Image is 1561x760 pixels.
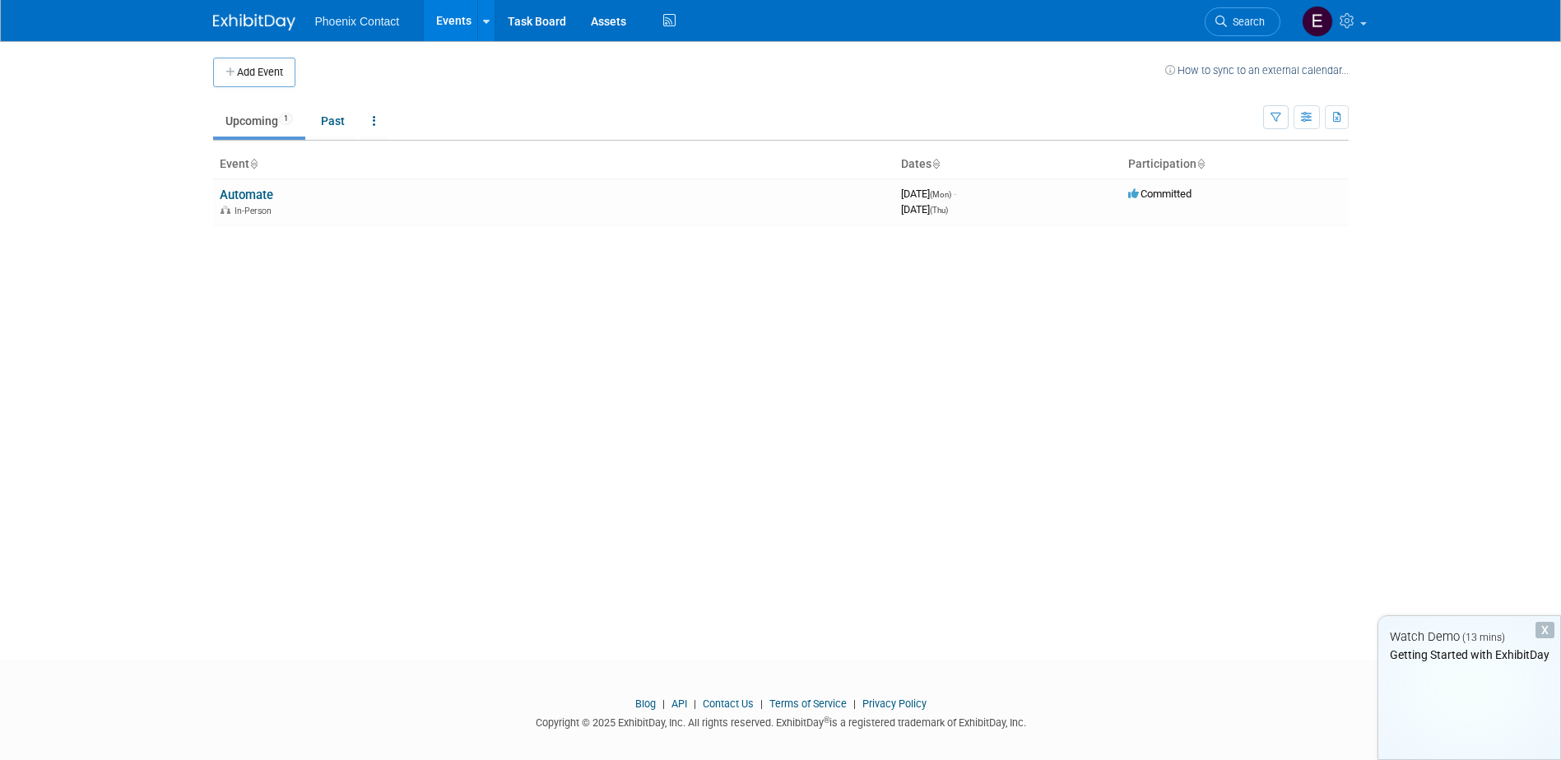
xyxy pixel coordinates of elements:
[1196,157,1205,170] a: Sort by Participation Type
[658,697,669,710] span: |
[901,188,956,200] span: [DATE]
[931,157,940,170] a: Sort by Start Date
[769,697,847,710] a: Terms of Service
[824,716,829,725] sup: ®
[1205,7,1280,36] a: Search
[671,697,687,710] a: API
[1128,188,1192,200] span: Committed
[690,697,700,710] span: |
[220,188,273,202] a: Automate
[1378,646,1560,663] div: Getting Started with ExhibitDay
[894,151,1122,178] th: Dates
[930,190,951,199] span: (Mon)
[279,113,293,125] span: 1
[213,14,295,30] img: ExhibitDay
[309,105,357,137] a: Past
[1378,628,1560,646] div: Watch Demo
[1165,64,1349,76] a: How to sync to an external calendar...
[1227,16,1265,28] span: Search
[221,206,230,214] img: In-Person Event
[1122,151,1349,178] th: Participation
[315,15,400,28] span: Phoenix Contact
[1535,622,1554,638] div: Dismiss
[635,697,656,710] a: Blog
[213,151,894,178] th: Event
[249,157,258,170] a: Sort by Event Name
[901,203,948,215] span: [DATE]
[235,206,276,216] span: In-Person
[1462,632,1505,643] span: (13 mins)
[954,188,956,200] span: -
[930,206,948,215] span: (Thu)
[1302,6,1333,37] img: Elise Koenig
[703,697,754,710] a: Contact Us
[862,697,927,710] a: Privacy Policy
[849,697,860,710] span: |
[756,697,767,710] span: |
[213,105,305,137] a: Upcoming1
[213,58,295,87] button: Add Event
